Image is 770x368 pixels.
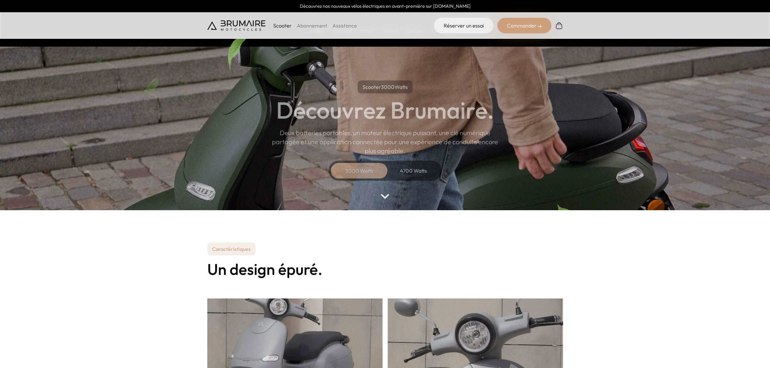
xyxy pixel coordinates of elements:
p: Scooter [273,22,292,29]
p: Caractéristiques [207,243,255,255]
div: Commander [497,18,551,33]
a: Assistance [332,22,357,29]
img: Brumaire Motocycles [207,20,266,31]
img: right-arrow-2.png [538,25,542,28]
a: Réserver un essai [434,18,493,33]
img: Panier [555,22,563,29]
h1: Découvrez Brumaire. [276,99,494,122]
img: arrow-bottom.png [381,194,389,199]
div: 4700 Watts [388,163,439,179]
div: 3000 Watts [333,163,385,179]
a: Abonnement [297,22,327,29]
p: Scooter Watts [358,81,413,93]
p: Deux batteries portables, un moteur électrique puissant, une clé numérique partagée et une applic... [272,128,498,156]
h2: Un design épuré. [207,261,563,278]
span: 3000 [381,84,395,90]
